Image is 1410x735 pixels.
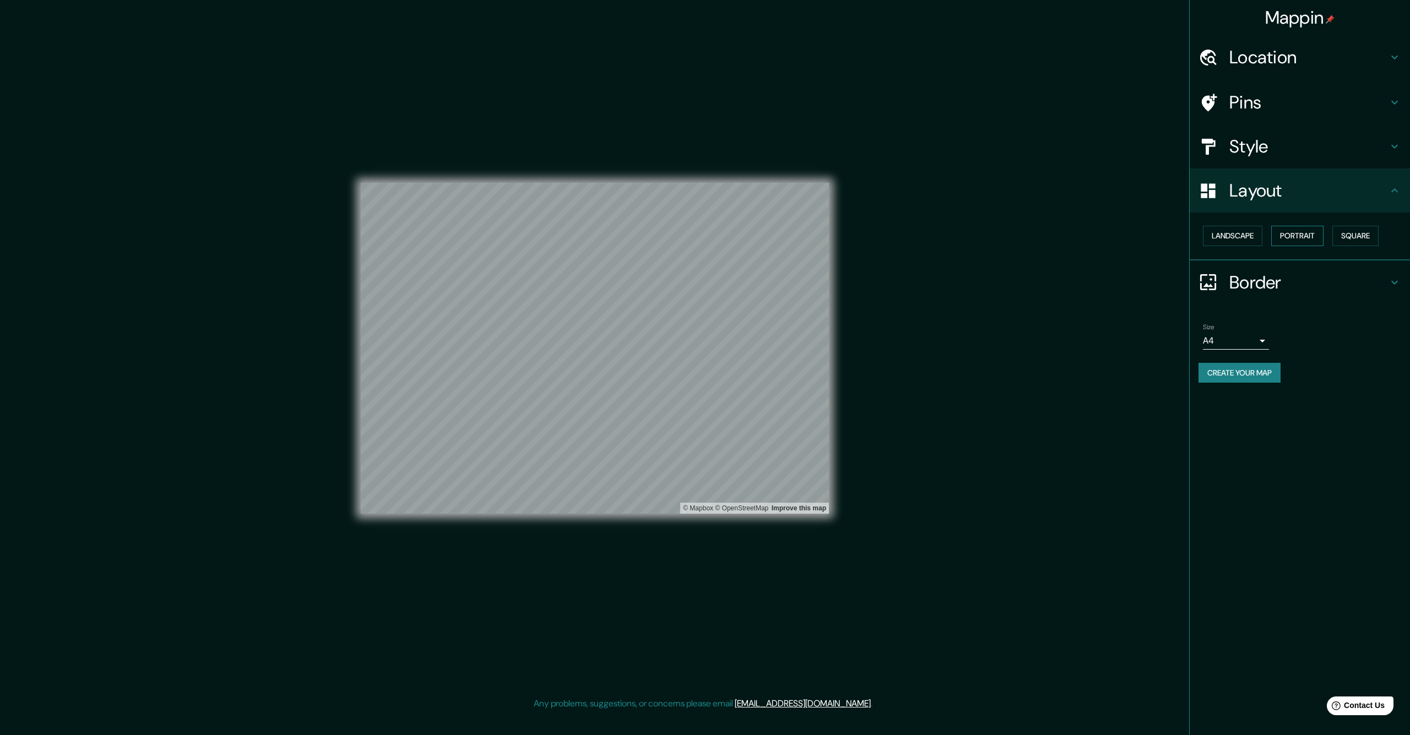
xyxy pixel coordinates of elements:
[715,504,768,512] a: OpenStreetMap
[1229,46,1388,68] h4: Location
[1229,135,1388,157] h4: Style
[1229,179,1388,202] h4: Layout
[1190,35,1410,79] div: Location
[874,697,876,710] div: .
[683,504,713,512] a: Mapbox
[534,697,872,710] p: Any problems, suggestions, or concerns please email .
[1229,91,1388,113] h4: Pins
[1190,80,1410,124] div: Pins
[1198,363,1281,383] button: Create your map
[1190,168,1410,213] div: Layout
[1203,332,1269,350] div: A4
[1271,226,1324,246] button: Portrait
[1332,226,1379,246] button: Square
[1190,260,1410,304] div: Border
[1229,271,1388,293] h4: Border
[1203,226,1262,246] button: Landscape
[1203,322,1214,331] label: Size
[1190,124,1410,168] div: Style
[735,698,871,709] a: [EMAIL_ADDRESS][DOMAIN_NAME]
[1312,692,1398,723] iframe: Help widget launcher
[1265,7,1335,29] h4: Mappin
[772,504,826,512] a: Map feedback
[872,697,874,710] div: .
[361,183,829,514] canvas: Map
[1326,15,1335,24] img: pin-icon.png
